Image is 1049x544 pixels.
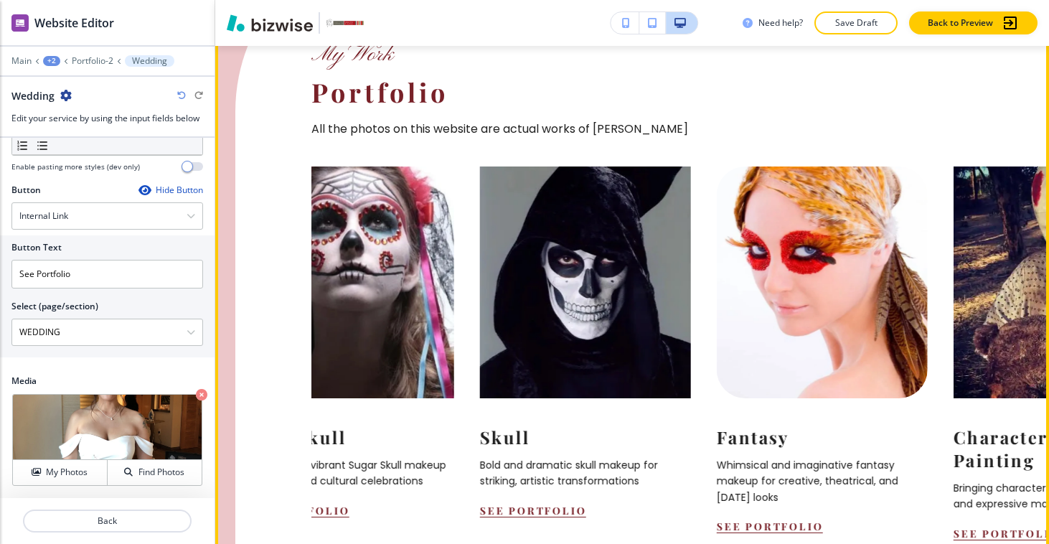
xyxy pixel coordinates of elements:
[43,56,60,66] button: +2
[34,14,114,32] h2: Website Editor
[311,40,393,69] span: My Work
[311,74,448,108] span: Portfolio
[11,88,55,103] h2: Wedding
[480,457,691,489] p: Bold and dramatic skull makeup for striking, artistic transformations
[11,184,41,197] h2: Button
[814,11,898,34] button: Save Draft
[46,466,88,479] h4: My Photos
[243,167,454,398] img: <p>Sugarskull</p>
[23,510,192,533] button: Back
[125,55,174,67] button: Wedding
[480,167,691,398] img: <p>Skull</p>
[132,56,167,66] p: Wedding
[11,393,203,487] div: My PhotosFind Photos
[717,457,928,505] p: Whimsical and imaginative fantasy makeup for creative, theatrical, and [DATE] looks
[833,17,879,29] p: Save Draft
[11,241,62,254] h2: Button Text
[243,504,349,517] button: see portfolio
[928,17,993,29] p: Back to Preview
[11,56,32,66] button: Main
[311,119,1006,138] p: All the photos on this website are actual works of [PERSON_NAME]
[72,56,113,66] button: Portfolio-2
[909,11,1038,34] button: Back to Preview
[11,112,203,125] h3: Edit your service by using the input fields below
[19,210,68,222] h4: Internal Link
[480,426,691,449] p: Skull
[717,520,823,533] button: See portfolio
[11,300,98,313] h2: Select (page/section)
[108,460,202,485] button: Find Photos
[243,426,454,449] p: Sugarskull
[480,504,586,517] button: See Portfolio
[138,184,203,196] button: Hide Button
[24,515,190,527] p: Back
[11,375,203,388] h2: Media
[326,19,364,27] img: Your Logo
[243,457,454,489] p: Intricate and vibrant Sugar Skull makeup for artistic and cultural celebrations
[717,426,928,449] p: Fantasy
[227,14,313,32] img: Bizwise Logo
[138,466,184,479] h4: Find Photos
[11,14,29,32] img: editor icon
[717,167,928,398] img: <p>Fantasy</p>
[12,320,187,344] input: Manual Input
[11,161,140,172] h4: Enable pasting more styles (dev only)
[13,460,108,485] button: My Photos
[758,17,803,29] h3: Need help?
